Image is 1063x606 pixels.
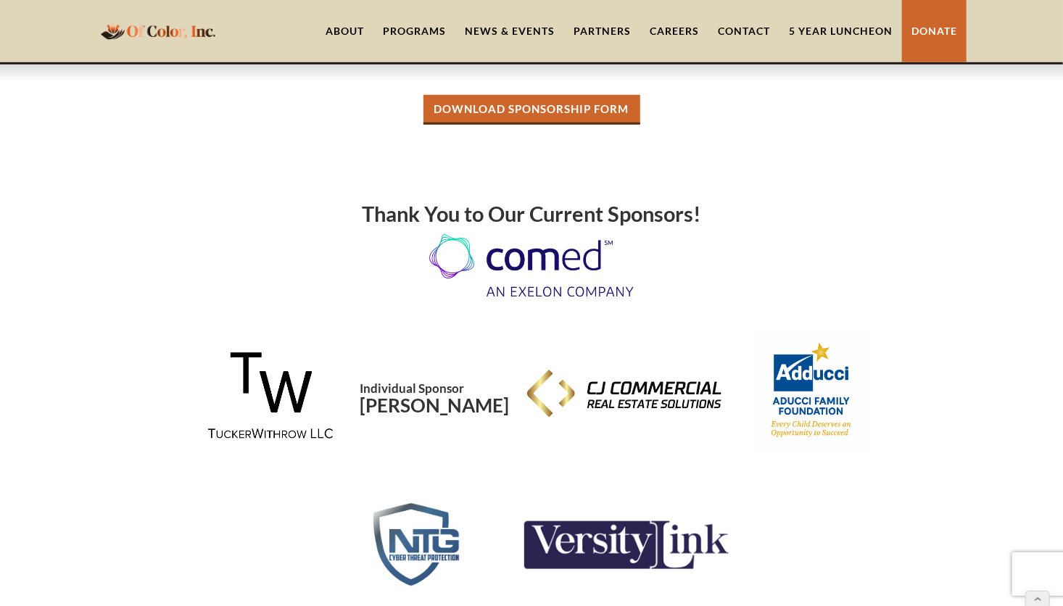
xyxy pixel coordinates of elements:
[383,24,446,38] div: Programs
[423,95,640,125] a: Download Sponsorship Form
[96,14,220,48] a: home
[363,201,701,226] strong: Thank You to Our Current Sponsors!
[360,376,509,415] h1: [PERSON_NAME]
[360,381,464,396] span: Individual Sponsor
